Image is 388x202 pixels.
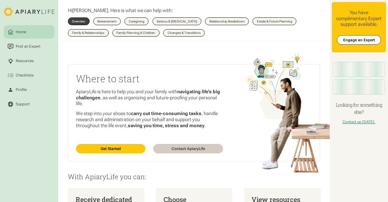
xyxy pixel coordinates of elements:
[4,97,54,111] a: Support
[129,20,144,23] div: Caregiving
[76,144,146,153] a: Get Started
[15,44,41,49] div: Find an Expert
[97,20,116,23] div: Bereavement
[335,10,382,28] div: You have complimentary Expert support available.
[15,72,35,78] div: Checklists
[209,20,245,23] div: Relationship Breakdown
[68,8,173,14] p: Hi . Here is what we can help with:
[112,29,160,37] a: Family Planning & Children
[153,144,223,153] a: Contact ApiaryLife
[68,17,90,25] a: Overview
[15,87,28,93] div: Profile
[72,8,108,13] span: [PERSON_NAME]
[337,35,381,45] a: Engage an Expert
[68,29,109,37] a: Family & Relationships
[116,31,155,34] div: Family Planning & Children
[163,29,205,37] a: Changes & Transitions
[124,17,149,25] a: Caregiving
[131,111,201,116] strong: carry out time-consuming tasks
[128,123,204,128] strong: saving you time, stress and money
[253,17,296,25] a: Estate & Future Planning
[15,58,35,64] div: Resources
[76,89,223,107] p: ApiaryLife is here to help you and your family with , as well as organizing and future-proofing y...
[76,89,220,100] strong: navigating life’s big challenges
[157,20,197,23] div: Serious & [MEDICAL_DATA]
[4,68,54,82] a: Checklists
[4,25,54,39] a: Home
[4,83,54,96] a: Profile
[68,173,320,180] p: With ApiaryLife you can:
[257,20,292,23] div: Estate & Future Planning
[76,72,223,85] h2: Where to start
[93,17,121,25] a: Bereavement
[15,29,27,35] div: Home
[4,54,54,67] a: Resources
[153,17,201,25] a: Serious & [MEDICAL_DATA]
[72,31,104,34] div: Family & Relationships
[205,17,249,25] a: Relationship Breakdown
[168,31,201,34] div: Changes & Transitions
[332,101,386,116] h4: Looking for something else?
[343,119,375,124] a: Contact us [DATE].
[76,111,223,129] p: We step into your shoes to , handle research and administration on your behalf and support you th...
[15,101,31,107] div: Support
[4,40,54,53] a: Find an Expert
